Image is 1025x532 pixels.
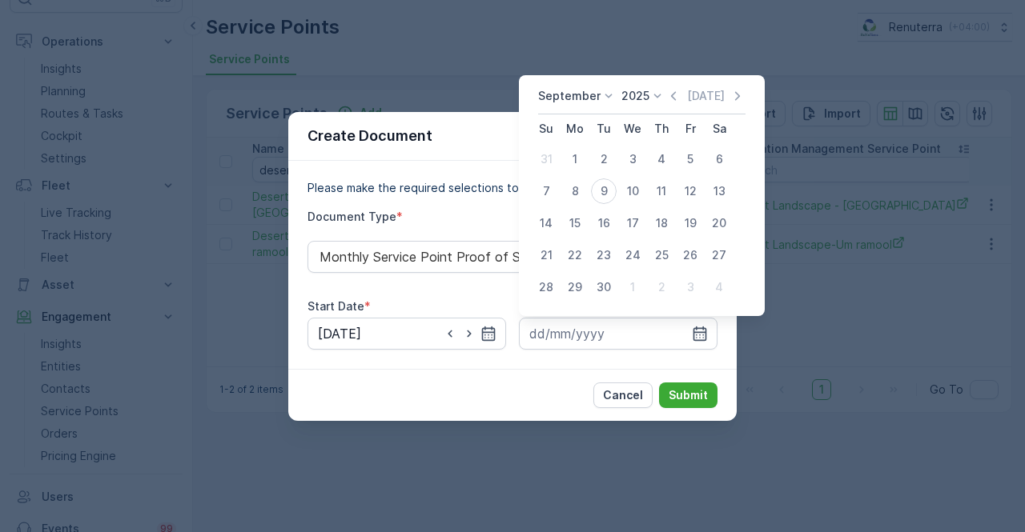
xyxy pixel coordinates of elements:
th: Sunday [532,114,561,143]
div: 8 [562,178,588,204]
div: 13 [706,178,732,204]
div: 12 [677,178,703,204]
div: 5 [677,146,703,172]
div: 20 [706,210,732,236]
p: September [538,88,601,104]
div: 18 [649,210,674,236]
input: dd/mm/yyyy [307,318,506,350]
th: Saturday [705,114,734,143]
div: 19 [677,210,703,236]
div: 7 [533,178,559,204]
div: 4 [649,146,674,172]
p: Please make the required selections to create your document. [307,180,717,196]
th: Tuesday [589,114,618,143]
div: 2 [649,274,674,300]
div: 6 [706,146,732,172]
div: 9 [591,178,617,204]
div: 29 [562,274,588,300]
p: [DATE] [687,88,725,104]
div: 4 [706,274,732,300]
div: 26 [677,242,703,268]
div: 1 [620,274,645,300]
div: 30 [591,274,617,300]
div: 11 [649,178,674,204]
div: 1 [562,146,588,172]
div: 24 [620,242,645,268]
th: Wednesday [618,114,647,143]
p: Submit [669,387,708,403]
div: 2 [591,146,617,172]
div: 25 [649,242,674,268]
div: 28 [533,274,559,300]
label: Start Date [307,299,364,313]
div: 17 [620,210,645,236]
div: 3 [677,274,703,300]
div: 22 [562,242,588,268]
div: 10 [620,178,645,204]
div: 23 [591,242,617,268]
div: 14 [533,210,559,236]
th: Friday [676,114,705,143]
button: Cancel [593,382,653,408]
th: Thursday [647,114,676,143]
div: 16 [591,210,617,236]
p: 2025 [621,88,649,104]
div: 27 [706,242,732,268]
label: Document Type [307,210,396,223]
th: Monday [561,114,589,143]
p: Cancel [603,387,643,403]
input: dd/mm/yyyy [519,318,717,350]
div: 3 [620,146,645,172]
button: Submit [659,382,717,408]
p: Create Document [307,125,432,147]
div: 21 [533,242,559,268]
div: 31 [533,146,559,172]
div: 15 [562,210,588,236]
